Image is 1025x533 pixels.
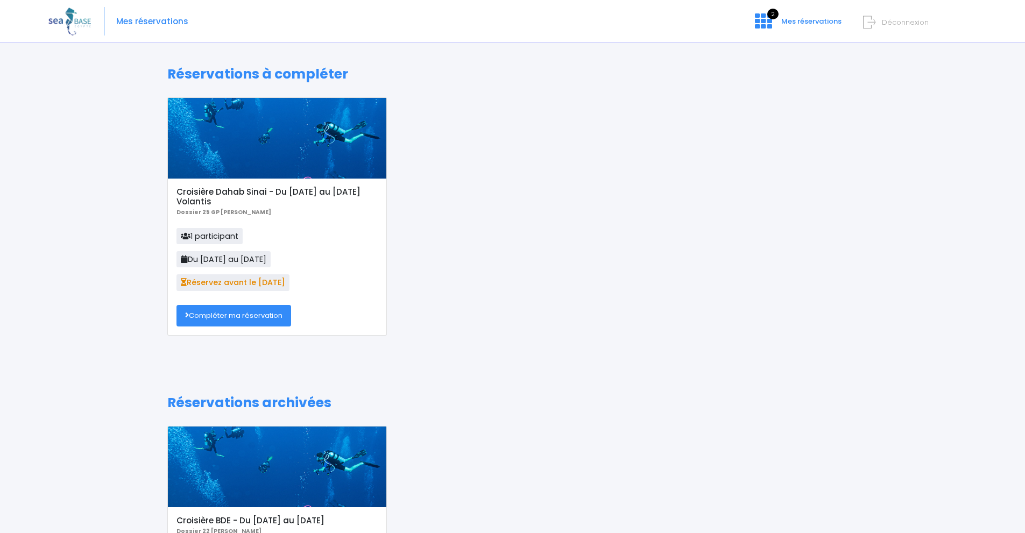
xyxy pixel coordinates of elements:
[176,228,243,244] span: 1 participant
[176,187,377,207] h5: Croisière Dahab Sinai - Du [DATE] au [DATE] Volantis
[882,17,929,27] span: Déconnexion
[167,66,858,82] h1: Réservations à compléter
[767,9,779,19] span: 2
[176,516,377,525] h5: Croisière BDE - Du [DATE] au [DATE]
[176,208,271,216] b: Dossier 25 GP [PERSON_NAME]
[176,251,271,267] span: Du [DATE] au [DATE]
[167,395,858,411] h1: Réservations archivées
[746,20,848,30] a: 2 Mes réservations
[176,274,289,290] span: Réservez avant le [DATE]
[781,16,842,26] span: Mes réservations
[176,305,291,326] a: Compléter ma réservation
